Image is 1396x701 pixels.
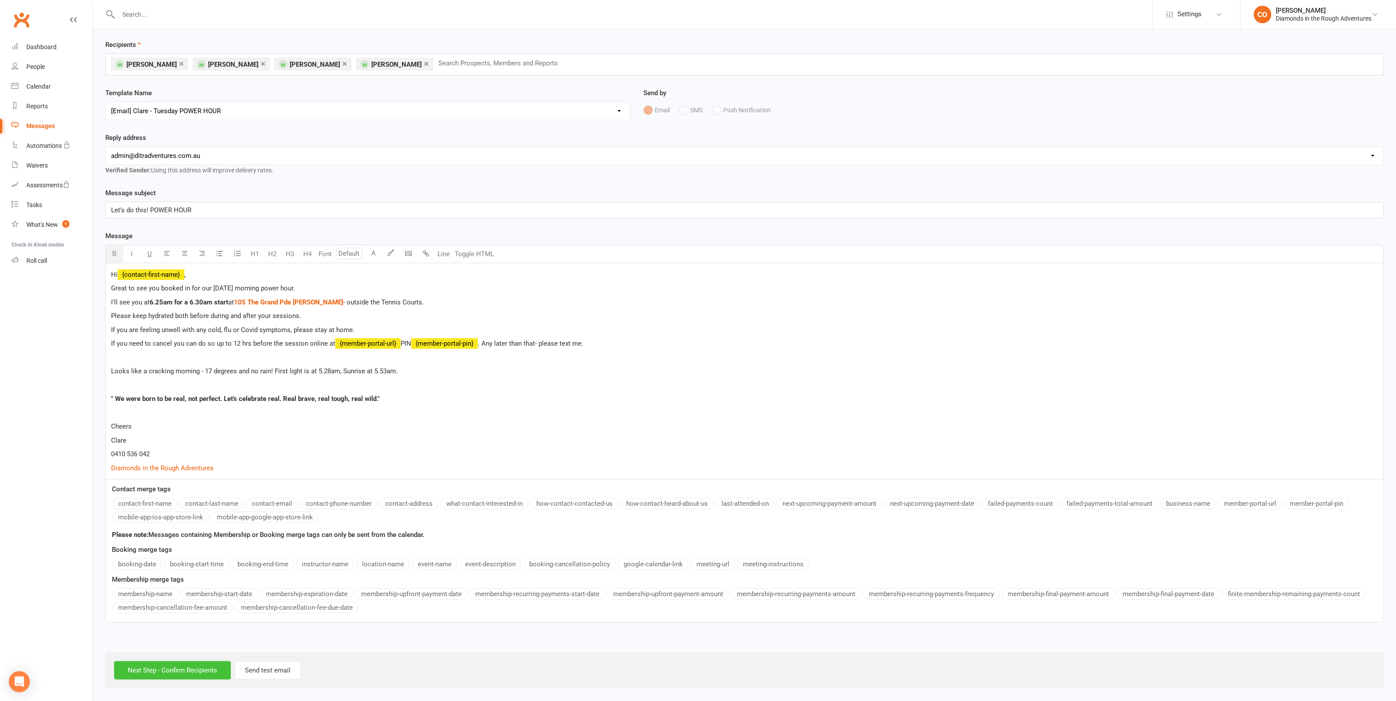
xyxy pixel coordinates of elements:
[26,63,45,70] div: People
[11,195,93,215] a: Tasks
[1117,588,1220,600] button: membership-final-payment-date
[112,602,233,613] button: membership-cancellation-fee-amount
[208,61,258,68] span: [PERSON_NAME]
[438,57,566,69] input: Search Prospects, Members and Reports
[105,132,146,143] label: Reply address
[11,175,93,195] a: Assessments
[11,97,93,116] a: Reports
[26,182,70,189] div: Assessments
[235,602,359,613] button: membership-cancellation-fee-due-date
[211,511,319,523] button: mobile-app-google-app-store-link
[112,588,178,600] button: membership-name
[62,220,69,228] span: 1
[441,498,528,509] button: what-contact-interested-in
[316,245,334,263] button: Font
[105,167,273,174] span: Using this address will improve delivery rates.
[105,39,141,50] label: Recipients
[1276,14,1371,22] div: Diamonds in the Rough Adventures
[731,588,861,600] button: membership-recurring-payments-amount
[164,558,230,570] button: booking-start-time
[1177,4,1202,24] span: Settings
[9,671,30,692] div: Open Intercom Messenger
[1222,588,1366,600] button: finite-membership-remaining-payments-count
[524,558,616,570] button: booking-cancellation-policy
[112,531,148,539] strong: Please note:
[111,464,214,472] span: Diamonds in the Rough Adventures
[111,298,150,306] span: I'll see you at
[1160,498,1216,509] button: business-name
[342,57,347,71] a: ×
[1254,6,1271,23] div: CO
[290,61,340,68] span: [PERSON_NAME]
[982,498,1059,509] button: failed-payments-count
[863,588,1000,600] button: membership-recurring-payments-frequency
[26,103,48,110] div: Reports
[232,558,294,570] button: booking-end-time
[26,122,55,129] div: Messages
[111,340,335,347] span: If you need to cancel you can do so up to 12 hrs before the session online at
[26,257,47,264] div: Roll call
[607,588,729,600] button: membership-upfront-payment-amount
[105,167,151,174] strong: Verified Sender:
[371,61,422,68] span: [PERSON_NAME]
[111,422,132,430] span: Cheers
[300,498,377,509] button: contact-phone-number
[531,498,618,509] button: how-contact-contacted-us
[246,498,298,509] button: contact-email
[180,588,258,600] button: membership-start-date
[336,248,362,259] input: Default
[777,498,882,509] button: next-upcoming-payment-amount
[11,9,32,31] a: Clubworx
[105,88,152,98] label: Template Name
[11,37,93,57] a: Dashboard
[424,57,429,71] a: ×
[184,271,186,279] span: ,
[618,558,689,570] button: google-calendar-link
[111,395,380,403] span: " We were born to be real, not perfect. Let's celebrate real. Real brave, real tough, real wild."
[116,8,1152,21] input: Search...
[111,436,126,444] span: Clare
[112,574,184,585] label: Membership merge tags
[112,558,162,570] button: booking-date
[11,251,93,271] a: Roll call
[343,298,424,306] span: - outside the Tennis Courts.
[470,588,605,600] button: membership-recurring-payments-start-date
[11,136,93,156] a: Automations
[114,661,231,680] input: Next Step - Confirm Recipients
[412,558,457,570] button: event-name
[11,215,93,235] a: What's New1
[234,298,343,306] span: 105 The Grand Pde [PERSON_NAME]
[150,298,228,306] span: 6.25am for a 6.30am start
[621,498,714,509] button: how-contact-heard-about-us
[380,498,438,509] button: contact-address
[111,271,118,279] span: Hi
[228,298,234,306] span: at
[246,245,264,263] button: H1
[111,312,301,320] span: Please keep hydrated both before during and after your sessions.
[435,245,452,263] button: Line
[11,57,93,77] a: People
[235,661,301,680] button: Send test email
[1061,498,1158,509] button: failed-payments-total-amount
[105,188,156,198] label: Message subject
[643,88,666,98] label: Send by
[26,221,58,228] div: What's New
[1002,588,1115,600] button: membership-final-payment-amount
[11,156,93,175] a: Waivers
[105,231,133,241] label: Message
[26,162,48,169] div: Waivers
[281,245,299,263] button: H3
[111,284,295,292] span: Great to see you booked in for our [DATE] morning power hour.
[26,83,51,90] div: Calendar
[111,450,150,458] span: 0410 536 042
[260,588,353,600] button: membership-expiration-date
[111,206,191,214] span: Let's do this! POWER HOUR
[112,498,177,509] button: contact-first-name
[26,43,57,50] div: Dashboard
[299,245,316,263] button: H4
[296,558,354,570] button: instructor-name
[111,326,355,334] span: If you are feeling unwell with any cold, flu or Covid symptoms, please stay at home.
[365,245,382,263] button: A
[179,498,244,509] button: contact-last-name
[111,367,398,375] span: Looks like a cracking morning - 17 degrees and no rain! First light is at 5.28am, Sunrise at 5.53am.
